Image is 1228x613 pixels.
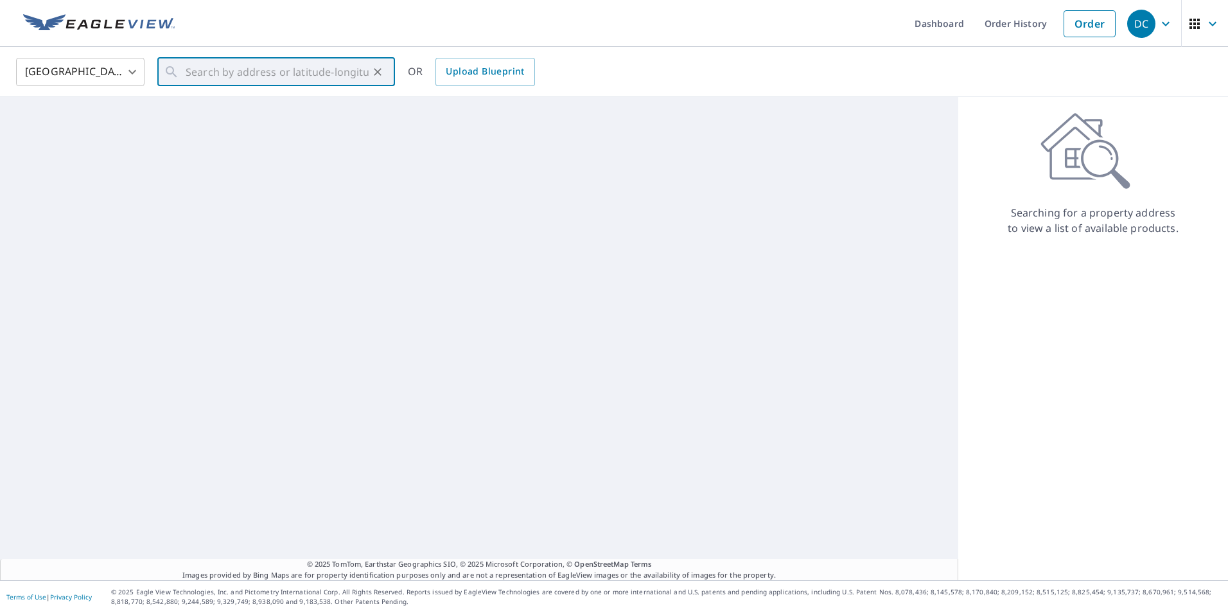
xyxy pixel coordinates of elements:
[1064,10,1116,37] a: Order
[111,587,1222,607] p: © 2025 Eagle View Technologies, Inc. and Pictometry International Corp. All Rights Reserved. Repo...
[1007,205,1179,236] p: Searching for a property address to view a list of available products.
[369,63,387,81] button: Clear
[446,64,524,80] span: Upload Blueprint
[186,54,369,90] input: Search by address or latitude-longitude
[631,559,652,569] a: Terms
[1127,10,1155,38] div: DC
[435,58,534,86] a: Upload Blueprint
[408,58,535,86] div: OR
[50,592,92,601] a: Privacy Policy
[16,54,145,90] div: [GEOGRAPHIC_DATA]
[574,559,628,569] a: OpenStreetMap
[23,14,175,33] img: EV Logo
[307,559,652,570] span: © 2025 TomTom, Earthstar Geographics SIO, © 2025 Microsoft Corporation, ©
[6,593,92,601] p: |
[6,592,46,601] a: Terms of Use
